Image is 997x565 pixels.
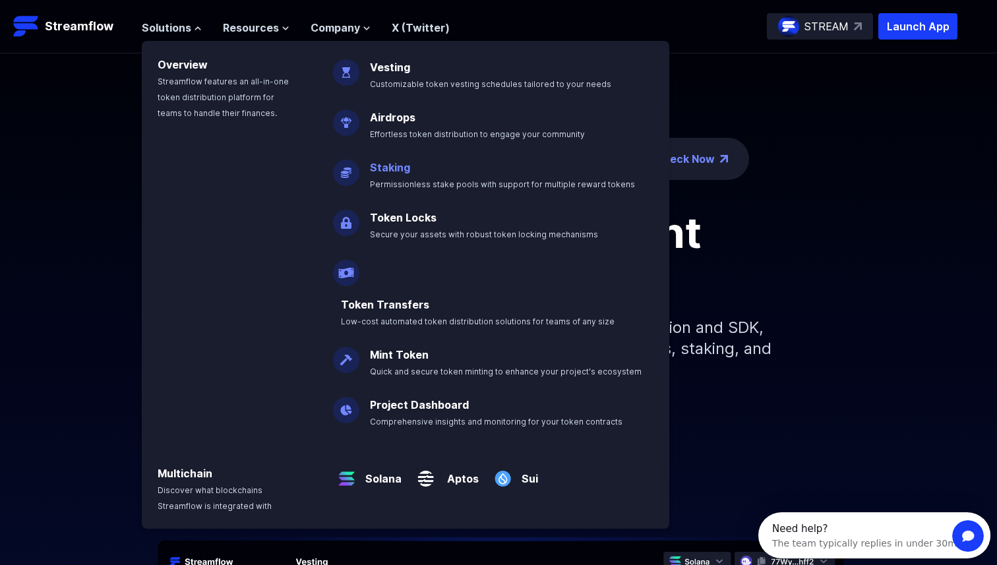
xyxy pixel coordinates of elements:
a: Solana [360,460,402,487]
span: Permissionless stake pools with support for multiple reward tokens [370,179,635,189]
a: Token Transfers [341,298,429,311]
a: Multichain [158,467,212,480]
button: Resources [223,20,289,36]
a: Streamflow [13,13,129,40]
button: Solutions [142,20,202,36]
img: Airdrops [333,99,359,136]
img: Streamflow Logo [13,13,40,40]
img: Project Dashboard [333,386,359,423]
img: Solana [333,455,360,492]
span: Comprehensive insights and monitoring for your token contracts [370,417,622,427]
span: Solutions [142,20,191,36]
button: Company [311,20,371,36]
button: Launch App [878,13,957,40]
img: Payroll [333,249,359,286]
div: Need help? [14,11,198,22]
a: Token Locks [370,211,437,224]
span: Resources [223,20,279,36]
img: Vesting [333,49,359,86]
span: Low-cost automated token distribution solutions for teams of any size [341,316,615,326]
span: Effortless token distribution to engage your community [370,129,585,139]
a: Sui [516,460,538,487]
img: Staking [333,149,359,186]
span: Streamflow features an all-in-one token distribution platform for teams to handle their finances. [158,76,289,118]
a: Vesting [370,61,410,74]
img: Sui [489,455,516,492]
span: Customizable token vesting schedules tailored to your needs [370,79,611,89]
img: Aptos [412,455,439,492]
iframe: Intercom live chat discovery launcher [758,512,990,558]
a: Project Dashboard [370,398,469,411]
img: streamflow-logo-circle.png [778,16,799,37]
a: Overview [158,58,208,71]
span: Secure your assets with robust token locking mechanisms [370,229,598,239]
span: Quick and secure token minting to enhance your project's ecosystem [370,367,642,376]
a: Mint Token [370,348,429,361]
a: Staking [370,161,410,174]
a: Aptos [439,460,479,487]
img: Token Locks [333,199,359,236]
img: Mint Token [333,336,359,373]
a: X (Twitter) [392,21,450,34]
a: Airdrops [370,111,415,124]
img: top-right-arrow.svg [854,22,862,30]
span: Company [311,20,360,36]
a: STREAM [767,13,873,40]
img: top-right-arrow.png [720,155,728,163]
div: Open Intercom Messenger [5,5,237,42]
p: STREAM [804,18,849,34]
div: The team typically replies in under 30m [14,22,198,36]
p: Streamflow [45,17,113,36]
span: Discover what blockchains Streamflow is integrated with [158,485,272,511]
a: Check Now [655,151,715,167]
iframe: Intercom live chat [952,520,984,552]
